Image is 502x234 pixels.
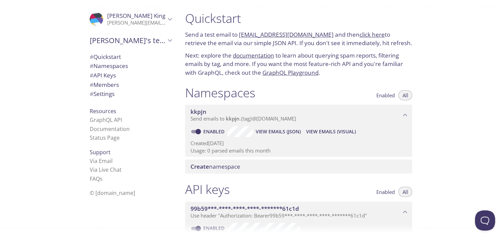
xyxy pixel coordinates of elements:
[90,62,128,70] span: Namespaces
[84,89,177,99] div: Team Settings
[226,115,240,122] span: kkpjn
[90,148,111,156] span: Support
[191,147,407,154] p: Usage: 0 parsed emails this month
[185,105,412,126] div: kkpjn namespace
[90,71,93,79] span: #
[90,116,122,124] a: GraphQL API
[90,157,113,165] a: Via Email
[399,187,412,197] button: All
[256,128,301,136] span: View Emails (JSON)
[185,30,412,47] p: Send a test email to and then to retrieve the email via our simple JSON API. If you don't see it ...
[185,160,412,174] div: Create namespace
[107,12,165,20] span: [PERSON_NAME] King
[90,81,119,89] span: Members
[90,125,130,133] a: Documentation
[90,62,93,70] span: #
[84,8,177,30] div: Natalie King
[90,134,120,141] a: Status Page
[191,163,209,170] span: Create
[90,90,93,98] span: #
[84,52,177,62] div: Quickstart
[90,53,121,61] span: Quickstart
[185,85,255,100] h1: Namespaces
[185,182,230,197] h1: API keys
[90,71,116,79] span: API Keys
[191,140,407,147] p: Created [DATE]
[107,20,166,26] p: [PERSON_NAME][EMAIL_ADDRESS][DOMAIN_NAME]
[84,32,177,49] div: Natalie's team
[191,108,206,115] span: kkpjn
[399,90,412,100] button: All
[84,71,177,80] div: API Keys
[191,115,296,122] span: Send emails to . {tag} @[DOMAIN_NAME]
[239,31,334,38] a: [EMAIL_ADDRESS][DOMAIN_NAME]
[90,107,116,115] span: Resources
[360,31,385,38] a: click here
[90,53,93,61] span: #
[84,80,177,90] div: Members
[233,52,274,59] a: documentation
[185,51,412,77] p: Next: explore the to learn about querying spam reports, filtering emails by tag, and more. If you...
[84,61,177,71] div: Namespaces
[262,69,319,76] a: GraphQL Playground
[90,166,122,173] a: Via Live Chat
[100,175,102,182] span: s
[90,90,115,98] span: Settings
[191,163,240,170] span: namespace
[90,36,166,45] span: [PERSON_NAME]'s team
[303,126,359,137] button: View Emails (Visual)
[90,189,135,197] span: © [DOMAIN_NAME]
[90,175,102,182] a: FAQ
[185,11,412,26] h1: Quickstart
[90,81,93,89] span: #
[372,90,399,100] button: Enabled
[475,210,495,231] iframe: Help Scout Beacon - Open
[253,126,303,137] button: View Emails (JSON)
[372,187,399,197] button: Enabled
[306,128,356,136] span: View Emails (Visual)
[202,128,227,135] a: Enabled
